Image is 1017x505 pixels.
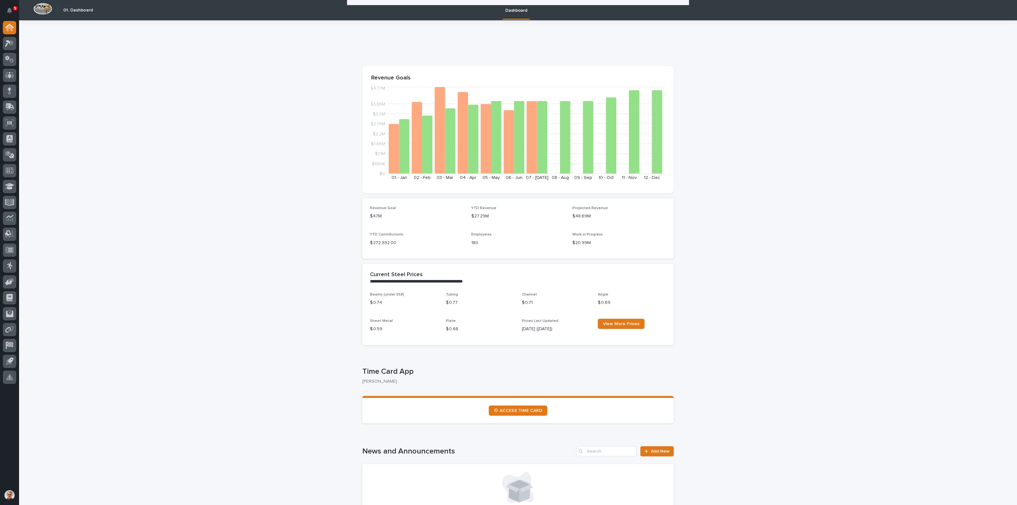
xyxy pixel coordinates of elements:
p: $20.99M [572,240,666,246]
span: Plate [446,319,456,323]
span: View More Prices [603,322,639,326]
p: Revenue Goals [371,75,665,82]
p: [DATE] ([DATE]) [522,326,590,332]
text: 03 - Mar [437,175,454,180]
input: Search [576,446,637,456]
tspan: $3.85M [370,102,385,106]
h1: News and Announcements [362,447,574,456]
tspan: $4.77M [370,86,385,91]
span: Work in Progress [572,233,603,236]
span: Angle [598,293,608,297]
button: Notifications [3,4,16,17]
text: 10 - Oct [598,175,614,180]
p: $ 0.77 [446,299,514,306]
text: 12 - Dec [644,175,660,180]
a: View More Prices [598,319,645,329]
a: Add New [640,446,674,456]
text: 01 - Jan [392,175,407,180]
span: Employees [471,233,492,236]
text: 02 - Feb [414,175,431,180]
text: 05 - May [482,175,500,180]
p: $47M [370,213,464,220]
span: YTD Contributions [370,233,403,236]
h2: 01. Dashboard [63,8,93,13]
span: Tubing [446,293,458,297]
p: $ 0.68 [446,326,514,332]
text: 04 - Apr [460,175,476,180]
text: 06 - Jun [506,175,522,180]
span: Beams (under 55#) [370,293,404,297]
p: $27.29M [471,213,565,220]
p: $ 0.71 [522,299,590,306]
p: Time Card App [362,367,671,376]
text: 09 - Sep [574,175,592,180]
span: Prices Last Updated [522,319,558,323]
tspan: $1.65M [371,142,385,146]
text: 07 - [DATE] [526,175,549,180]
tspan: $3.3M [373,112,385,116]
span: Channel [522,293,537,297]
p: $ 272,932.00 [370,240,464,246]
tspan: $2.2M [373,132,385,136]
p: $ 0.74 [370,299,438,306]
a: ⏲ ACCESS TIME CARD [489,406,547,416]
tspan: $550K [372,161,385,166]
tspan: $2.75M [371,122,385,126]
text: 08 - Aug [552,175,569,180]
p: 5 [14,6,16,10]
span: Sheet Metal [370,319,393,323]
button: users-avatar [3,488,16,502]
p: $ 0.69 [598,299,666,306]
p: [PERSON_NAME] [362,379,669,384]
span: Revenue Goal [370,206,396,210]
p: $ 0.59 [370,326,438,332]
div: Notifications5 [8,8,16,18]
span: Projected Revenue [572,206,608,210]
tspan: $0 [379,172,385,176]
span: YTD Revenue [471,206,496,210]
tspan: $1.1M [375,152,385,156]
p: 180 [471,240,565,246]
img: Workspace Logo [33,3,52,15]
text: 11 - Nov [622,175,637,180]
span: Add New [651,449,670,454]
span: ⏲ ACCESS TIME CARD [494,408,542,413]
h2: Current Steel Prices [370,271,423,278]
p: $48.69M [572,213,666,220]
